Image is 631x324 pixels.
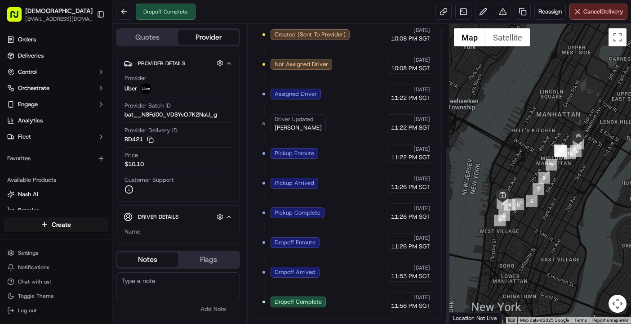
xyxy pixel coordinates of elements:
span: 11:56 PM SGT [391,302,430,310]
button: Notes [117,252,178,267]
div: 5 [512,198,524,210]
span: bat__N8Fd00_VDSYvO7K2NaU_g [124,111,217,119]
span: [DATE] [413,145,430,153]
img: Google [452,312,481,324]
a: 📗Knowledge Base [5,127,72,144]
span: Create [52,220,71,229]
span: [DATE] [413,294,430,301]
button: Map camera controls [609,295,627,313]
button: Provider [178,30,239,45]
span: [DATE] [413,175,430,182]
div: 9 [546,159,557,171]
span: Created (Sent To Provider) [275,31,346,39]
span: Assigned Driver [275,90,317,98]
span: Notifications [18,264,49,271]
button: Nash AI [4,187,108,202]
button: Toggle fullscreen view [609,28,627,46]
button: Notifications [4,261,108,274]
span: Provider Details [138,60,185,67]
span: [DATE] [413,56,430,63]
div: 14 [554,145,566,157]
span: Cancel Delivery [583,8,623,16]
span: Customer Support [124,176,174,184]
button: Chat with us! [4,275,108,288]
button: Provider Details [124,56,232,71]
button: Orchestrate [4,81,108,95]
span: $10.10 [124,160,144,168]
div: Start new chat [31,86,147,95]
span: Driver Updated [275,116,313,123]
button: CancelDelivery [569,4,627,20]
div: 📗 [9,132,16,139]
div: 💻 [76,132,83,139]
a: Analytics [4,113,108,128]
a: Powered byPylon [63,153,109,160]
div: Location Not Live [449,312,501,324]
span: Map data ©2025 Google [520,318,569,323]
span: Control [18,68,37,76]
span: Price [124,151,138,159]
input: Got a question? Start typing here... [23,58,162,68]
img: Nash [9,9,27,27]
button: Driver Details [124,209,232,224]
button: Show street map [454,28,485,46]
span: Dropoff Complete [275,298,322,306]
span: Toggle Theme [18,292,54,300]
img: uber-new-logo.jpeg [141,83,151,94]
a: Orders [4,32,108,47]
div: 6 [526,195,538,207]
span: Nash AI [18,190,38,198]
div: 3 [497,198,508,209]
button: Reassign [534,4,566,20]
span: Fleet [18,133,31,141]
span: Log out [18,307,36,314]
button: Start new chat [153,89,164,100]
span: Dropoff Arrived [275,268,315,276]
button: Engage [4,97,108,112]
span: Driver Details [138,213,178,220]
a: Open this area in Google Maps (opens a new window) [452,312,481,324]
button: Keyboard shortcuts [508,318,515,322]
span: Pickup Arrived [275,179,314,187]
button: [DEMOGRAPHIC_DATA][EMAIL_ADDRESS][DOMAIN_NAME] [4,4,93,25]
span: Provider Delivery ID [124,126,178,135]
span: Name [124,228,140,236]
a: Nash AI [7,190,105,198]
button: [DEMOGRAPHIC_DATA] [25,6,93,15]
button: Log out [4,304,108,317]
span: 11:22 PM SGT [391,153,430,162]
span: [PERSON_NAME] [275,124,322,132]
span: Uber [124,85,137,93]
button: Flags [178,252,239,267]
span: Dropoff Enroute [275,238,315,247]
div: 1 [494,215,506,226]
span: Knowledge Base [18,131,69,140]
span: Orders [18,36,36,44]
button: [EMAIL_ADDRESS][DOMAIN_NAME] [25,15,93,22]
span: Pickup Complete [275,209,320,217]
span: 10:08 PM SGT [391,64,430,72]
div: 4 [504,199,515,211]
p: Welcome 👋 [9,36,164,51]
span: [DATE] [413,116,430,123]
span: Provider [124,74,147,82]
a: Report a map error [592,318,628,323]
button: Toggle Theme [4,290,108,302]
div: 2 [498,209,510,221]
a: Promise [7,207,105,215]
button: Create [4,217,108,232]
div: Favorites [4,151,108,166]
span: [DATE] [413,205,430,212]
span: API Documentation [85,131,144,140]
span: Engage [18,100,38,108]
span: Provider Batch ID [124,102,171,110]
span: Pickup Enroute [275,149,314,157]
div: We're available if you need us! [31,95,114,103]
span: [DATE] [413,27,430,34]
a: Terms (opens in new tab) [574,318,587,323]
span: 11:26 PM SGT [391,183,430,191]
span: Settings [18,249,38,256]
div: 16 [570,145,582,157]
